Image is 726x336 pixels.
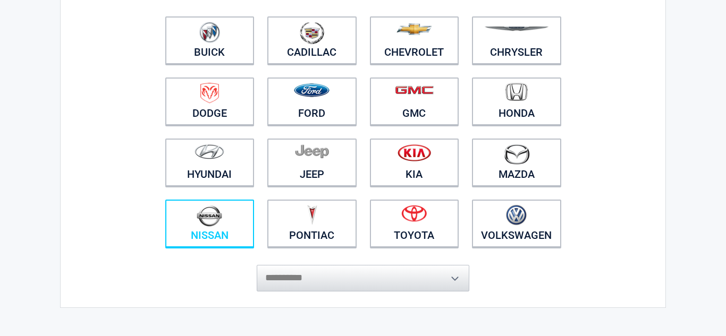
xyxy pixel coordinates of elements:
[396,23,432,35] img: chevrolet
[472,200,561,247] a: Volkswagen
[370,77,459,125] a: GMC
[199,22,220,43] img: buick
[398,144,431,161] img: kia
[165,16,255,64] a: Buick
[200,83,219,104] img: dodge
[267,139,357,186] a: Jeep
[401,205,427,222] img: toyota
[300,22,324,44] img: cadillac
[472,77,561,125] a: Honda
[307,205,317,225] img: pontiac
[295,144,329,159] img: jeep
[165,200,255,247] a: Nissan
[370,200,459,247] a: Toyota
[370,139,459,186] a: Kia
[267,200,357,247] a: Pontiac
[165,139,255,186] a: Hyundai
[267,16,357,64] a: Cadillac
[197,205,222,227] img: nissan
[505,83,528,101] img: honda
[267,77,357,125] a: Ford
[165,77,255,125] a: Dodge
[472,16,561,64] a: Chrysler
[472,139,561,186] a: Mazda
[294,83,330,97] img: ford
[503,144,530,165] img: mazda
[395,85,434,94] img: gmc
[506,205,527,226] img: volkswagen
[370,16,459,64] a: Chevrolet
[484,27,549,31] img: chrysler
[195,144,224,159] img: hyundai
